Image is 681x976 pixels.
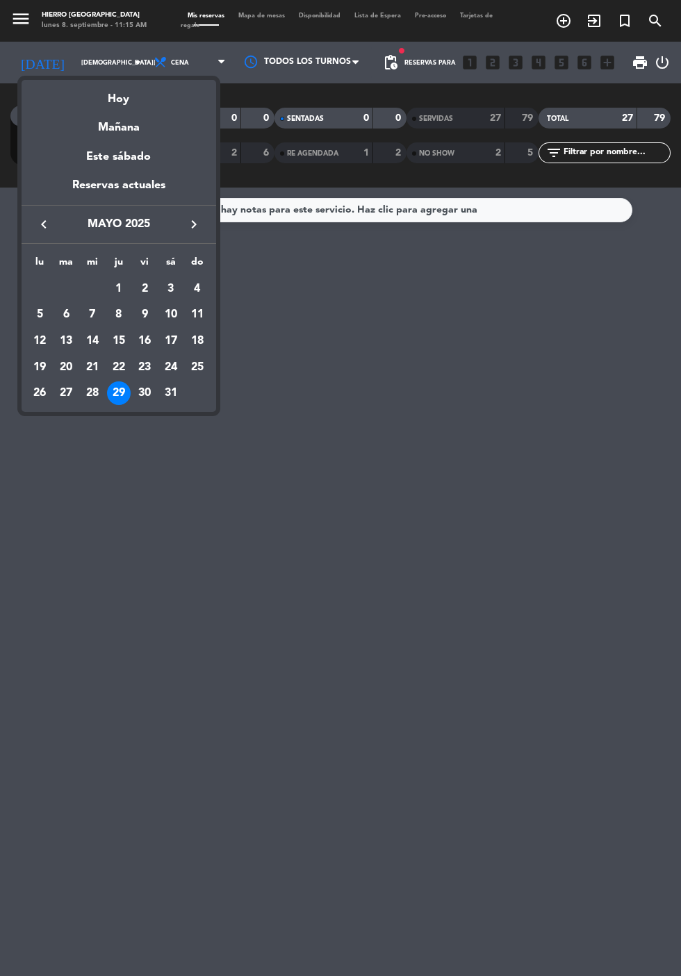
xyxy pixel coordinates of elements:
[107,277,131,301] div: 1
[133,277,156,301] div: 2
[106,354,132,381] td: 22 de mayo de 2025
[106,301,132,328] td: 8 de mayo de 2025
[79,301,106,328] td: 7 de mayo de 2025
[28,356,51,379] div: 19
[186,303,209,326] div: 11
[186,356,209,379] div: 25
[186,277,209,301] div: 4
[53,380,79,406] td: 27 de mayo de 2025
[35,216,52,233] i: keyboard_arrow_left
[131,276,158,302] td: 2 de mayo de 2025
[184,354,211,381] td: 25 de mayo de 2025
[158,380,184,406] td: 31 de mayo de 2025
[54,303,78,326] div: 6
[131,254,158,276] th: viernes
[181,215,206,233] button: keyboard_arrow_right
[186,329,209,353] div: 18
[27,301,54,328] td: 5 de mayo de 2025
[22,138,216,176] div: Este sábado
[131,380,158,406] td: 30 de mayo de 2025
[53,254,79,276] th: martes
[27,276,106,302] td: MAY.
[79,380,106,406] td: 28 de mayo de 2025
[27,354,54,381] td: 19 de mayo de 2025
[28,303,51,326] div: 5
[79,254,106,276] th: miércoles
[159,329,183,353] div: 17
[56,215,181,233] span: mayo 2025
[107,329,131,353] div: 15
[81,329,104,353] div: 14
[158,301,184,328] td: 10 de mayo de 2025
[184,301,211,328] td: 11 de mayo de 2025
[159,356,183,379] div: 24
[27,328,54,354] td: 12 de mayo de 2025
[31,215,56,233] button: keyboard_arrow_left
[28,329,51,353] div: 12
[186,216,202,233] i: keyboard_arrow_right
[131,354,158,381] td: 23 de mayo de 2025
[54,381,78,405] div: 27
[22,80,216,108] div: Hoy
[158,328,184,354] td: 17 de mayo de 2025
[53,354,79,381] td: 20 de mayo de 2025
[158,354,184,381] td: 24 de mayo de 2025
[133,303,156,326] div: 9
[27,380,54,406] td: 26 de mayo de 2025
[107,381,131,405] div: 29
[53,328,79,354] td: 13 de mayo de 2025
[158,254,184,276] th: sábado
[106,276,132,302] td: 1 de mayo de 2025
[106,254,132,276] th: jueves
[184,276,211,302] td: 4 de mayo de 2025
[81,303,104,326] div: 7
[27,254,54,276] th: lunes
[133,356,156,379] div: 23
[28,381,51,405] div: 26
[79,354,106,381] td: 21 de mayo de 2025
[106,328,132,354] td: 15 de mayo de 2025
[131,301,158,328] td: 9 de mayo de 2025
[184,328,211,354] td: 18 de mayo de 2025
[131,328,158,354] td: 16 de mayo de 2025
[81,381,104,405] div: 28
[79,328,106,354] td: 14 de mayo de 2025
[158,276,184,302] td: 3 de mayo de 2025
[54,329,78,353] div: 13
[107,303,131,326] div: 8
[159,277,183,301] div: 3
[133,329,156,353] div: 16
[22,176,216,205] div: Reservas actuales
[81,356,104,379] div: 21
[184,254,211,276] th: domingo
[133,381,156,405] div: 30
[22,108,216,137] div: Mañana
[53,301,79,328] td: 6 de mayo de 2025
[159,303,183,326] div: 10
[107,356,131,379] div: 22
[106,380,132,406] td: 29 de mayo de 2025
[54,356,78,379] div: 20
[159,381,183,405] div: 31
